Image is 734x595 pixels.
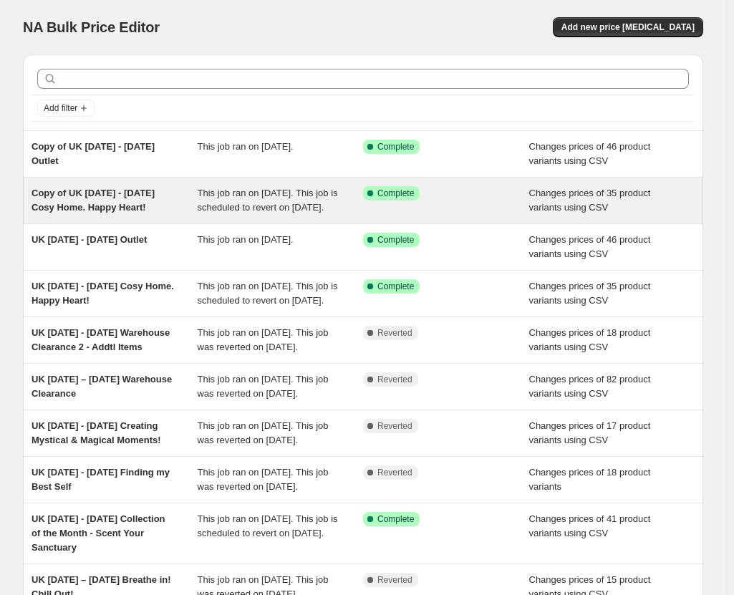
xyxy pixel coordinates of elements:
button: Add filter [37,100,95,117]
button: Add new price [MEDICAL_DATA] [553,17,703,37]
span: Add new price [MEDICAL_DATA] [561,21,695,33]
span: Changes prices of 46 product variants using CSV [529,234,651,259]
span: Changes prices of 18 product variants using CSV [529,327,651,352]
span: Changes prices of 18 product variants [529,467,651,492]
span: Changes prices of 17 product variants using CSV [529,420,651,445]
span: This job ran on [DATE]. This job was reverted on [DATE]. [198,374,329,399]
span: This job ran on [DATE]. This job was reverted on [DATE]. [198,420,329,445]
span: This job ran on [DATE]. This job is scheduled to revert on [DATE]. [198,281,338,306]
span: Add filter [44,102,77,114]
span: Reverted [377,374,412,385]
span: UK [DATE] - [DATE] Creating Mystical & Magical Moments! [32,420,161,445]
span: UK [DATE] – [DATE] Warehouse Clearance [32,374,172,399]
span: UK [DATE] - [DATE] Outlet [32,234,147,245]
span: Complete [377,234,414,246]
span: Complete [377,188,414,199]
span: Changes prices of 82 product variants using CSV [529,374,651,399]
span: NA Bulk Price Editor [23,19,160,35]
span: This job ran on [DATE]. [198,141,294,152]
span: Copy of UK [DATE] - [DATE] Cosy Home. Happy Heart! [32,188,155,213]
span: This job ran on [DATE]. This job is scheduled to revert on [DATE]. [198,188,338,213]
span: This job ran on [DATE]. This job was reverted on [DATE]. [198,467,329,492]
span: Reverted [377,420,412,432]
span: Changes prices of 41 product variants using CSV [529,513,651,538]
span: Changes prices of 46 product variants using CSV [529,141,651,166]
span: Changes prices of 35 product variants using CSV [529,281,651,306]
span: Complete [377,513,414,525]
span: UK [DATE] - [DATE] Finding my Best Self [32,467,170,492]
span: This job ran on [DATE]. This job was reverted on [DATE]. [198,327,329,352]
span: This job ran on [DATE]. This job is scheduled to revert on [DATE]. [198,513,338,538]
span: Complete [377,281,414,292]
span: This job ran on [DATE]. [198,234,294,245]
span: Reverted [377,574,412,586]
span: UK [DATE] - [DATE] Collection of the Month - Scent Your Sanctuary [32,513,165,553]
span: UK [DATE] - [DATE] Warehouse Clearance 2 - Addtl Items [32,327,170,352]
span: Reverted [377,327,412,339]
span: Changes prices of 35 product variants using CSV [529,188,651,213]
span: UK [DATE] - [DATE] Cosy Home. Happy Heart! [32,281,174,306]
span: Complete [377,141,414,153]
span: Reverted [377,467,412,478]
span: Copy of UK [DATE] - [DATE] Outlet [32,141,155,166]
